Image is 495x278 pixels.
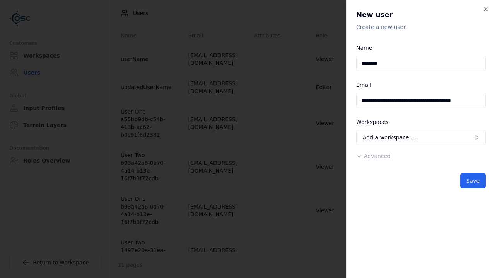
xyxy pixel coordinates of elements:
span: Advanced [364,153,391,159]
label: Name [356,45,372,51]
button: Save [460,173,486,188]
label: Workspaces [356,119,389,125]
span: Add a workspace … [363,134,416,141]
h2: New user [356,9,486,20]
button: Advanced [356,152,391,160]
p: Create a new user. [356,23,486,31]
label: Email [356,82,371,88]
